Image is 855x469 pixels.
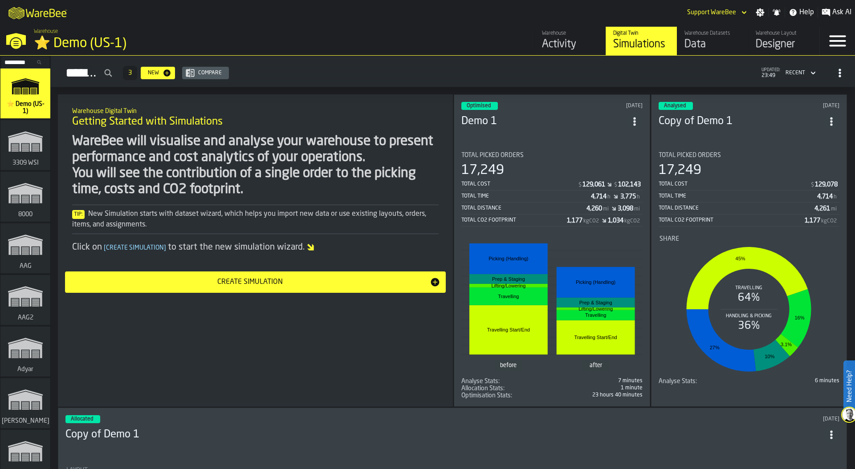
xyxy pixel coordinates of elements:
[71,416,93,422] span: Allocated
[461,217,567,223] div: Total CO2 Footprint
[748,27,819,55] a: link-to-/wh/i/103622fe-4b04-4da1-b95f-2619b9c959cc/designer
[16,366,35,373] span: Adyar
[761,68,780,73] span: updated:
[820,27,855,55] label: button-toggle-Menu
[660,235,839,243] div: Title
[554,378,642,384] div: 7 minutes
[542,37,598,52] div: Activity
[659,152,840,159] div: Title
[454,94,650,407] div: ItemListCard-DashboardItemContainer
[467,103,491,109] span: Optimised
[586,205,602,212] div: Stat Value
[832,7,851,18] span: Ask AI
[0,69,50,120] a: link-to-/wh/i/103622fe-4b04-4da1-b95f-2619b9c959cc/simulations
[590,363,603,369] text: after
[461,162,504,178] div: 17,249
[0,223,50,275] a: link-to-/wh/i/27cb59bd-8ba0-4176-b0f1-d82d60966913/simulations
[461,378,500,385] span: Analyse Stats:
[102,245,168,251] span: Create Simulation
[500,363,517,369] text: before
[72,106,439,115] h2: Sub Title
[182,67,229,79] button: button-Compare
[831,206,837,212] span: mi
[462,235,642,376] div: stat-
[618,181,641,188] div: Stat Value
[756,37,812,52] div: Designer
[461,392,643,399] div: stat-Optimisation Stats:
[16,211,34,218] span: 8000
[620,193,636,200] div: Stat Value
[687,9,736,16] div: DropdownMenuValue-Support WareBee
[461,378,550,385] div: Title
[461,205,586,211] div: Total Distance
[65,428,823,442] h3: Copy of Demo 1
[607,194,611,200] span: h
[659,162,701,178] div: 17,249
[461,145,643,399] section: card-SimulationDashboardCard-optimised
[684,37,741,52] div: Data
[614,182,617,188] span: $
[461,114,627,129] div: Demo 1
[65,271,446,293] button: button-Create Simulation
[554,385,642,391] div: 1 minute
[624,218,640,224] span: kgCO2
[660,235,679,243] span: Share
[677,27,748,55] a: link-to-/wh/i/103622fe-4b04-4da1-b95f-2619b9c959cc/data
[51,56,855,87] h2: button-Simulations
[72,115,223,129] span: Getting Started with Simulations
[16,314,35,321] span: AAG2
[591,193,607,200] div: Stat Value
[618,205,633,212] div: Stat Value
[606,27,677,55] a: link-to-/wh/i/103622fe-4b04-4da1-b95f-2619b9c959cc/simulations
[0,378,50,430] a: link-to-/wh/i/72fe6713-8242-4c3c-8adf-5d67388ea6d5/simulations
[144,70,163,76] div: New
[608,217,623,224] div: Stat Value
[769,8,785,17] label: button-toggle-Notifications
[786,70,805,76] div: DropdownMenuValue-4
[659,378,697,385] span: Analyse Stats:
[461,392,550,399] div: Title
[70,277,430,287] div: Create Simulation
[141,67,175,79] button: button-New
[684,7,749,18] div: DropdownMenuValue-Support WareBee
[18,263,33,270] span: AAG
[471,416,839,422] div: Updated: 03/09/2025, 12:18:58 Created: 15/07/2025, 10:52:40
[34,36,274,52] div: ⭐ Demo (US-1)
[542,30,598,36] div: Warehouse
[534,27,606,55] a: link-to-/wh/i/103622fe-4b04-4da1-b95f-2619b9c959cc/feed/
[782,68,818,78] div: DropdownMenuValue-4
[119,66,141,80] div: ButtonLoadMore-Load More-Prev-First-Last
[834,194,837,200] span: h
[817,193,833,200] div: Stat Value
[799,7,814,18] span: Help
[756,30,812,36] div: Warehouse Layout
[805,217,820,224] div: Stat Value
[58,94,453,407] div: ItemListCard-
[0,172,50,223] a: link-to-/wh/i/b2e041e4-2753-4086-a82a-958e8abdd2c7/simulations
[659,114,824,129] h3: Copy of Demo 1
[659,378,747,385] div: Title
[195,70,225,76] div: Compare
[0,120,50,172] a: link-to-/wh/i/d1ef1afb-ce11-4124-bdae-ba3d01893ec0/simulations
[660,235,839,376] div: stat-Share
[811,182,814,188] span: $
[659,217,805,223] div: Total CO2 Footprint
[72,210,85,219] span: Tip:
[752,8,768,17] label: button-toggle-Settings
[583,218,599,224] span: kgCO2
[0,275,50,327] a: link-to-/wh/i/ba0ffe14-8e36-4604-ab15-0eac01efbf24/simulations
[659,181,810,187] div: Total Cost
[664,103,686,109] span: Analysed
[4,101,47,115] span: ⭐ Demo (US-1)
[461,102,498,110] div: status-3 2
[461,385,550,392] div: Title
[72,209,439,230] div: New Simulation starts with dataset wizard, which helps you import new data or use existing layout...
[104,245,106,251] span: [
[461,378,643,385] div: stat-Analyse Stats:
[72,133,439,198] div: WareBee will visualise and analyse your warehouse to present performance and cost analytics of yo...
[65,415,100,423] div: status-3 2
[821,218,837,224] span: kgCO2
